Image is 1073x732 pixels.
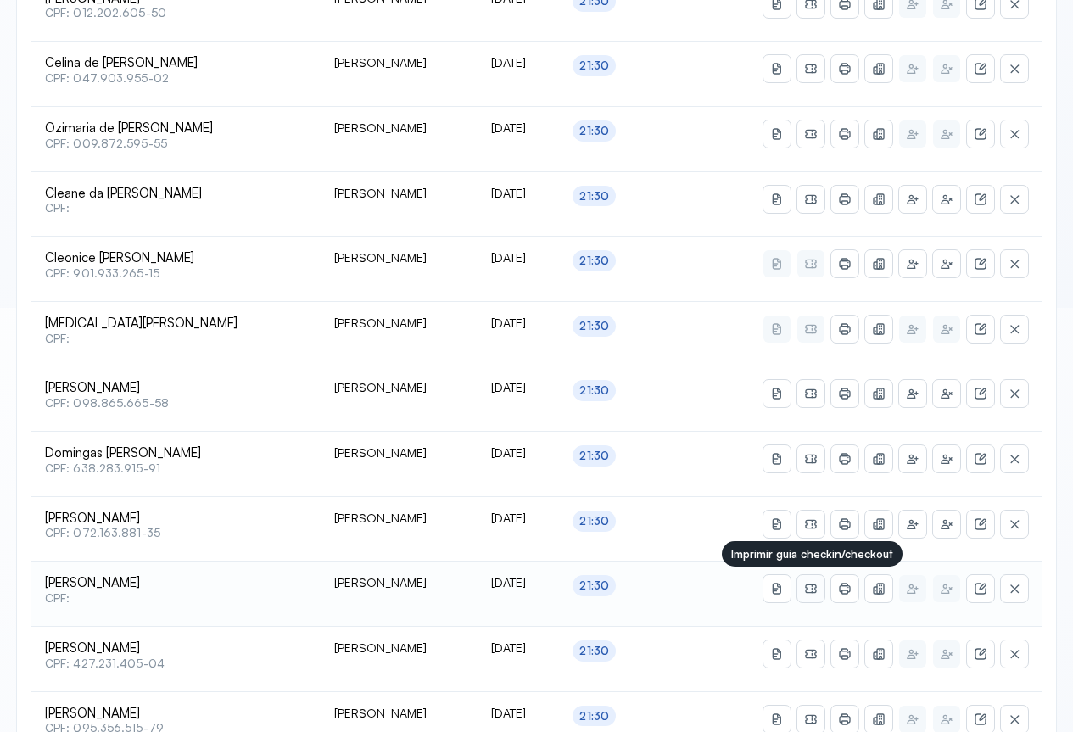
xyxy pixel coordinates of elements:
div: 21:30 [579,254,609,268]
div: [DATE] [491,120,545,136]
div: [PERSON_NAME] [334,120,465,136]
div: 21:30 [579,383,609,398]
div: 21:30 [579,709,609,724]
div: [DATE] [491,316,545,331]
div: [PERSON_NAME] [334,575,465,590]
span: CPF: [45,201,307,215]
span: CPF: 098.865.665-58 [45,396,307,411]
div: 21:30 [579,319,609,333]
div: 21:30 [579,124,609,138]
span: Cleane da [PERSON_NAME] [45,186,307,202]
div: 21:30 [579,189,609,204]
span: [PERSON_NAME] [45,640,307,657]
div: [PERSON_NAME] [334,186,465,201]
div: [PERSON_NAME] [334,640,465,656]
div: [PERSON_NAME] [334,316,465,331]
span: CPF: [45,591,307,606]
span: CPF: 012.202.605-50 [45,6,307,20]
div: [DATE] [491,380,545,395]
span: [PERSON_NAME] [45,706,307,722]
div: [PERSON_NAME] [334,380,465,395]
div: [DATE] [491,575,545,590]
div: [DATE] [491,445,545,461]
span: CPF: 901.933.265-15 [45,266,307,281]
span: CPF: 638.283.915-91 [45,461,307,476]
span: Celina de [PERSON_NAME] [45,55,307,71]
span: CPF: 009.872.595-55 [45,137,307,151]
div: [DATE] [491,511,545,526]
span: [PERSON_NAME] [45,380,307,396]
span: [MEDICAL_DATA][PERSON_NAME] [45,316,307,332]
span: CPF: [45,332,307,346]
div: [PERSON_NAME] [334,55,465,70]
div: [DATE] [491,640,545,656]
span: Domingas [PERSON_NAME] [45,445,307,461]
div: [DATE] [491,706,545,721]
span: Ozimaria de [PERSON_NAME] [45,120,307,137]
span: CPF: 427.231.405-04 [45,657,307,671]
div: [PERSON_NAME] [334,445,465,461]
span: Cleonice [PERSON_NAME] [45,250,307,266]
span: CPF: 072.163.881-35 [45,526,307,540]
div: 21:30 [579,59,609,73]
div: [DATE] [491,186,545,201]
span: [PERSON_NAME] [45,575,307,591]
div: 21:30 [579,644,609,658]
span: CPF: 047.903.955-02 [45,71,307,86]
div: [DATE] [491,55,545,70]
div: [PERSON_NAME] [334,511,465,526]
div: [PERSON_NAME] [334,250,465,265]
div: 21:30 [579,514,609,528]
span: [PERSON_NAME] [45,511,307,527]
div: [DATE] [491,250,545,265]
div: [PERSON_NAME] [334,706,465,721]
div: 21:30 [579,449,609,463]
div: 21:30 [579,578,609,593]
